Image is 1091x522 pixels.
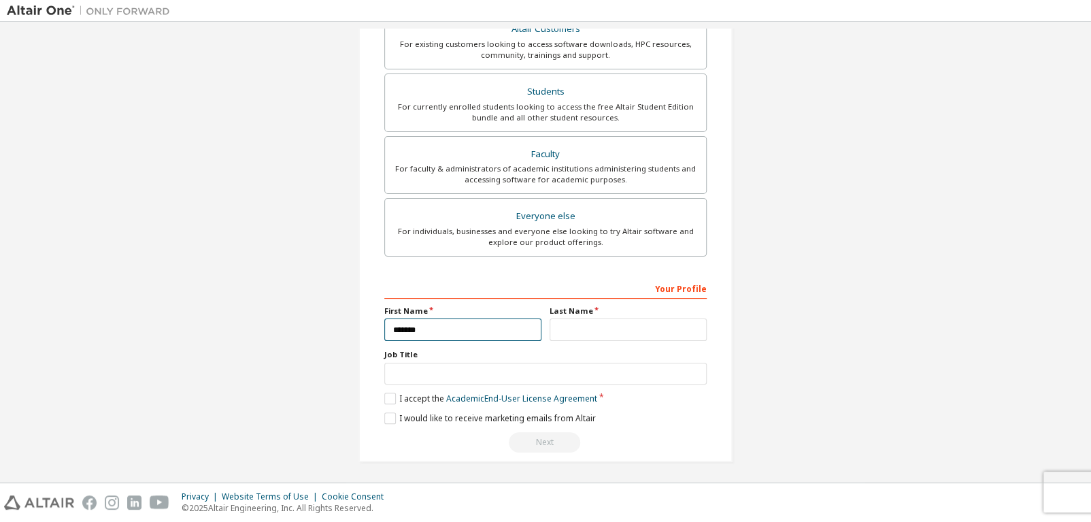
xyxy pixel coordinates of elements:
div: Cookie Consent [322,491,392,502]
p: © 2025 Altair Engineering, Inc. All Rights Reserved. [182,502,392,514]
div: Read and acccept EULA to continue [384,432,707,453]
label: I would like to receive marketing emails from Altair [384,412,596,424]
label: Last Name [550,306,707,316]
div: Website Terms of Use [222,491,322,502]
img: facebook.svg [82,495,97,510]
div: Everyone else [393,207,698,226]
div: Altair Customers [393,20,698,39]
img: youtube.svg [150,495,169,510]
label: I accept the [384,393,597,404]
div: For faculty & administrators of academic institutions administering students and accessing softwa... [393,163,698,185]
div: Faculty [393,145,698,164]
div: For existing customers looking to access software downloads, HPC resources, community, trainings ... [393,39,698,61]
div: For individuals, businesses and everyone else looking to try Altair software and explore our prod... [393,226,698,248]
label: Job Title [384,349,707,360]
img: altair_logo.svg [4,495,74,510]
div: Students [393,82,698,101]
img: Altair One [7,4,177,18]
div: Your Profile [384,277,707,299]
div: For currently enrolled students looking to access the free Altair Student Edition bundle and all ... [393,101,698,123]
div: Privacy [182,491,222,502]
a: Academic End-User License Agreement [446,393,597,404]
label: First Name [384,306,541,316]
img: instagram.svg [105,495,119,510]
img: linkedin.svg [127,495,141,510]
